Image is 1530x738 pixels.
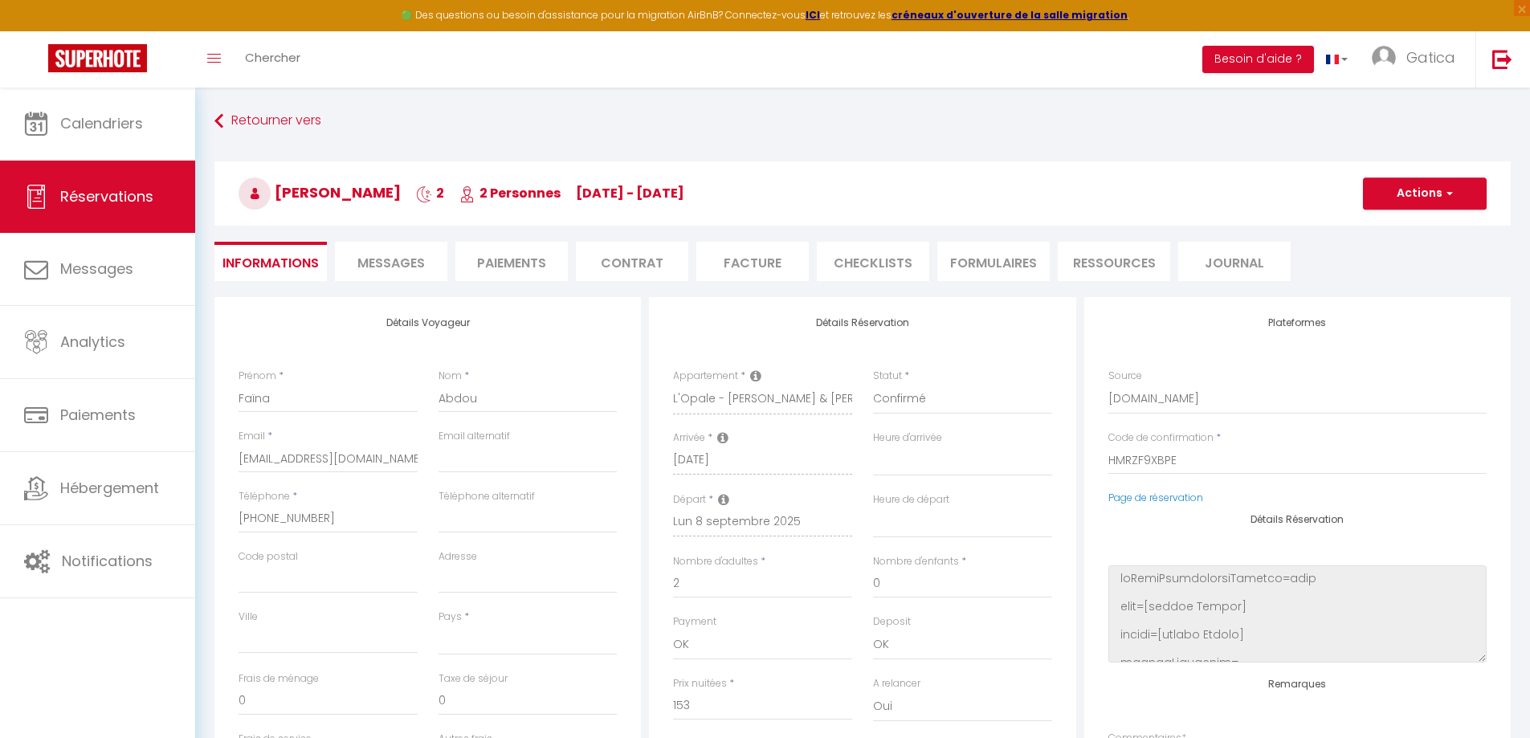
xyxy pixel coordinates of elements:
[1108,679,1487,690] h4: Remarques
[439,429,510,444] label: Email alternatif
[455,242,568,281] li: Paiements
[48,44,147,72] img: Super Booking
[239,429,265,444] label: Email
[233,31,312,88] a: Chercher
[937,242,1050,281] li: FORMULAIRES
[60,332,125,352] span: Analytics
[214,107,1511,136] a: Retourner vers
[873,492,949,508] label: Heure de départ
[1108,491,1203,504] a: Page de réservation
[673,369,738,384] label: Appartement
[60,186,153,206] span: Réservations
[60,405,136,425] span: Paiements
[439,610,462,625] label: Pays
[357,254,425,272] span: Messages
[873,676,920,691] label: A relancer
[60,259,133,279] span: Messages
[873,430,942,446] label: Heure d'arrivée
[1108,514,1487,525] h4: Détails Réservation
[873,554,959,569] label: Nombre d'enfants
[1406,47,1455,67] span: Gatica
[806,8,820,22] a: ICI
[673,317,1051,328] h4: Détails Réservation
[1372,46,1396,70] img: ...
[1108,369,1142,384] label: Source
[1108,317,1487,328] h4: Plateformes
[439,671,508,687] label: Taxe de séjour
[1058,242,1170,281] li: Ressources
[673,614,716,630] label: Payment
[416,184,444,202] span: 2
[817,242,929,281] li: CHECKLISTS
[60,478,159,498] span: Hébergement
[1108,430,1214,446] label: Code de confirmation
[459,184,561,202] span: 2 Personnes
[239,489,290,504] label: Téléphone
[60,113,143,133] span: Calendriers
[1360,31,1475,88] a: ... Gatica
[673,430,705,446] label: Arrivée
[214,242,327,281] li: Informations
[1202,46,1314,73] button: Besoin d'aide ?
[576,184,684,202] span: [DATE] - [DATE]
[239,610,258,625] label: Ville
[891,8,1128,22] a: créneaux d'ouverture de la salle migration
[673,676,727,691] label: Prix nuitées
[1178,242,1291,281] li: Journal
[239,182,401,202] span: [PERSON_NAME]
[239,549,298,565] label: Code postal
[1363,177,1487,210] button: Actions
[439,549,477,565] label: Adresse
[239,369,276,384] label: Prénom
[673,554,758,569] label: Nombre d'adultes
[696,242,809,281] li: Facture
[1492,49,1512,69] img: logout
[439,369,462,384] label: Nom
[873,614,911,630] label: Deposit
[13,6,61,55] button: Ouvrir le widget de chat LiveChat
[576,242,688,281] li: Contrat
[439,489,535,504] label: Téléphone alternatif
[245,49,300,66] span: Chercher
[239,671,319,687] label: Frais de ménage
[239,317,617,328] h4: Détails Voyageur
[62,551,153,571] span: Notifications
[673,492,706,508] label: Départ
[873,369,902,384] label: Statut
